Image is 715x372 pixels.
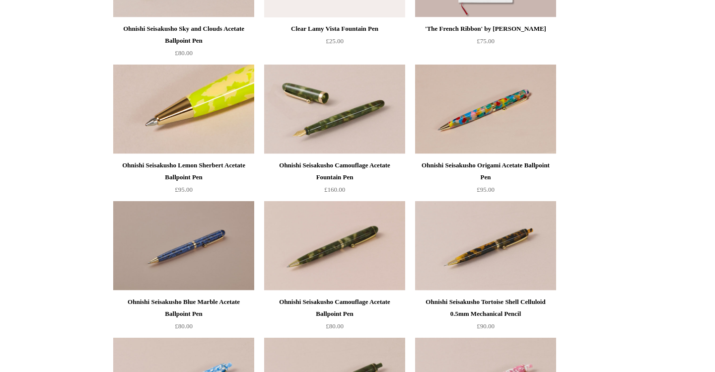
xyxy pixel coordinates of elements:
img: Ohnishi Seisakusho Lemon Sherbert Acetate Ballpoint Pen [113,65,254,154]
img: Ohnishi Seisakusho Origami Acetate Ballpoint Pen [415,65,556,154]
span: £160.00 [324,186,345,193]
a: Ohnishi Seisakusho Camouflage Acetate Ballpoint Pen £80.00 [264,296,405,337]
span: £80.00 [175,322,193,330]
div: Clear Lamy Vista Fountain Pen [267,23,403,35]
span: £75.00 [477,37,495,45]
span: £80.00 [175,49,193,57]
img: Ohnishi Seisakusho Tortoise Shell Celluloid 0.5mm Mechanical Pencil [415,201,556,291]
a: Ohnishi Seisakusho Origami Acetate Ballpoint Pen £95.00 [415,159,556,200]
span: £95.00 [477,186,495,193]
img: Ohnishi Seisakusho Camouflage Acetate Ballpoint Pen [264,201,405,291]
div: Ohnishi Seisakusho Sky and Clouds Acetate Ballpoint Pen [116,23,252,47]
a: Ohnishi Seisakusho Camouflage Acetate Fountain Pen £160.00 [264,159,405,200]
span: £80.00 [326,322,344,330]
img: Ohnishi Seisakusho Camouflage Acetate Fountain Pen [264,65,405,154]
a: Ohnishi Seisakusho Sky and Clouds Acetate Ballpoint Pen £80.00 [113,23,254,64]
div: Ohnishi Seisakusho Origami Acetate Ballpoint Pen [418,159,554,183]
a: Ohnishi Seisakusho Blue Marble Acetate Ballpoint Pen Ohnishi Seisakusho Blue Marble Acetate Ballp... [113,201,254,291]
div: Ohnishi Seisakusho Tortoise Shell Celluloid 0.5mm Mechanical Pencil [418,296,554,320]
img: Ohnishi Seisakusho Blue Marble Acetate Ballpoint Pen [113,201,254,291]
a: Ohnishi Seisakusho Tortoise Shell Celluloid 0.5mm Mechanical Pencil £90.00 [415,296,556,337]
div: Ohnishi Seisakusho Camouflage Acetate Fountain Pen [267,159,403,183]
a: Ohnishi Seisakusho Camouflage Acetate Ballpoint Pen Ohnishi Seisakusho Camouflage Acetate Ballpoi... [264,201,405,291]
div: Ohnishi Seisakusho Blue Marble Acetate Ballpoint Pen [116,296,252,320]
a: Ohnishi Seisakusho Lemon Sherbert Acetate Ballpoint Pen Ohnishi Seisakusho Lemon Sherbert Acetate... [113,65,254,154]
div: Ohnishi Seisakusho Lemon Sherbert Acetate Ballpoint Pen [116,159,252,183]
a: Ohnishi Seisakusho Origami Acetate Ballpoint Pen Ohnishi Seisakusho Origami Acetate Ballpoint Pen [415,65,556,154]
a: 'The French Ribbon' by [PERSON_NAME] £75.00 [415,23,556,64]
a: Ohnishi Seisakusho Lemon Sherbert Acetate Ballpoint Pen £95.00 [113,159,254,200]
div: 'The French Ribbon' by [PERSON_NAME] [418,23,554,35]
a: Ohnishi Seisakusho Camouflage Acetate Fountain Pen Ohnishi Seisakusho Camouflage Acetate Fountain... [264,65,405,154]
div: Ohnishi Seisakusho Camouflage Acetate Ballpoint Pen [267,296,403,320]
a: Clear Lamy Vista Fountain Pen £25.00 [264,23,405,64]
span: £90.00 [477,322,495,330]
a: Ohnishi Seisakusho Blue Marble Acetate Ballpoint Pen £80.00 [113,296,254,337]
span: £95.00 [175,186,193,193]
a: Ohnishi Seisakusho Tortoise Shell Celluloid 0.5mm Mechanical Pencil Ohnishi Seisakusho Tortoise S... [415,201,556,291]
span: £25.00 [326,37,344,45]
